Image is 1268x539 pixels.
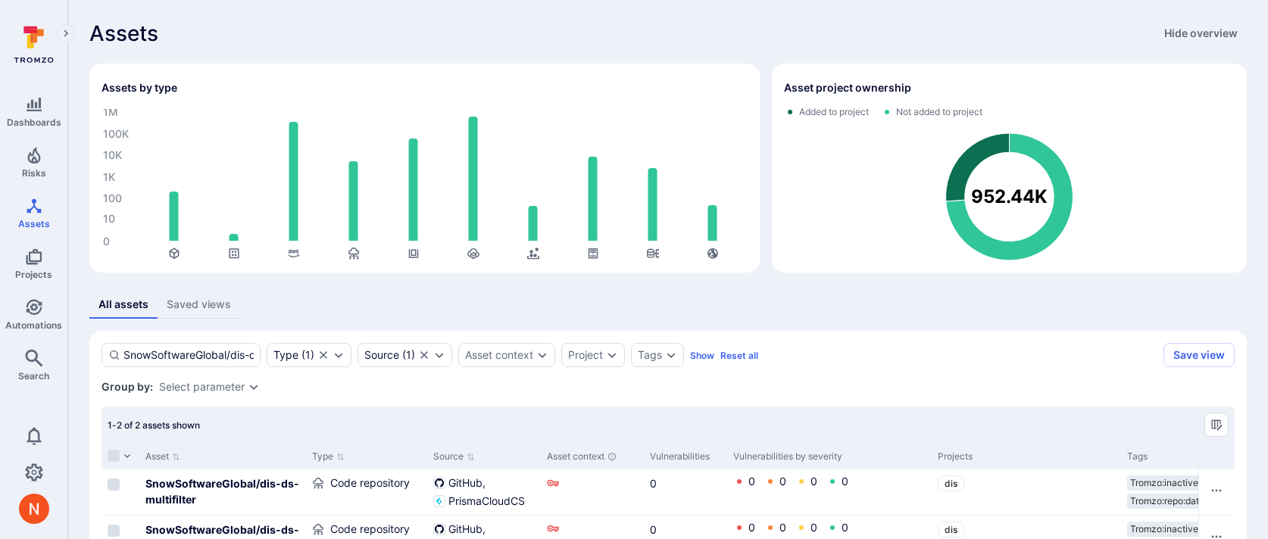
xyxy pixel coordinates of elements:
span: Automations [5,319,62,331]
span: Assets [89,21,158,45]
div: All assets [98,297,148,312]
button: Expand dropdown [606,349,618,361]
div: grouping parameters [159,381,260,393]
img: ACg8ocIprwjrgDQnDsNSk9Ghn5p5-B8DpAKWoJ5Gi9syOE4K59tr4Q=s96-c [19,494,49,524]
div: Source [364,349,399,361]
text: 0 [103,235,110,248]
div: Saved views [167,297,231,312]
a: 0 [650,477,657,490]
a: 0 [810,521,817,534]
text: 10K [103,148,122,161]
div: Automatically discovered context associated with the asset [607,452,617,461]
button: Source(1) [364,349,415,361]
button: Reset all [720,350,758,361]
button: Select parameter [159,381,245,393]
span: Dashboards [7,117,61,128]
button: Clear selection [317,349,329,361]
div: Cell for Projects [932,469,1121,515]
button: Clear selection [418,349,430,361]
span: Assets [18,218,50,229]
button: Hide overview [1155,21,1247,45]
button: Expand navigation menu [57,24,75,42]
text: 100 [103,192,122,204]
div: Cell for Asset context [541,469,644,515]
button: Expand dropdown [665,349,677,361]
text: 1M [103,105,118,118]
button: Sort by Source [433,450,475,463]
a: 0 [779,521,786,534]
button: Project [568,349,603,361]
text: 1K [103,170,115,183]
span: Select row [108,525,120,537]
div: assets tabs [89,291,1247,319]
span: Search [18,370,49,382]
span: Projects [15,269,52,280]
span: Group by: [102,379,153,394]
div: Vulnerabilities [650,450,721,463]
div: ( 1 ) [364,349,415,361]
a: 0 [748,475,755,488]
div: Code repository [267,343,351,367]
span: GitHub [448,475,486,491]
i: Expand navigation menu [61,27,71,40]
a: dis [938,475,964,491]
button: Type(1) [273,349,314,361]
div: Cell for Vulnerabilities by severity [727,469,932,515]
span: Code repository [330,522,410,537]
span: Select row [108,478,120,491]
div: Tromzo:inactive [1127,475,1213,491]
div: GitHub [358,343,452,367]
input: Search asset [123,347,254,363]
div: Cell for Source [427,469,541,515]
div: Cell for Type [306,469,427,515]
span: Tromzo:repo:data:cre … [1130,495,1228,507]
button: Sort by Asset [145,450,180,463]
span: Not added to project [896,106,982,118]
div: Tags [638,349,662,361]
div: Cell for selection [102,469,139,515]
button: Expand dropdown [248,381,260,393]
span: Risks [22,167,46,179]
text: 952.44K [970,186,1048,208]
a: 0 [842,521,848,534]
span: Added to project [799,106,869,118]
div: Cell for Asset [139,469,306,515]
div: ( 1 ) [273,349,314,361]
div: Tromzo:repo:data:credential (BETA) [1127,494,1243,509]
button: Expand dropdown [433,349,445,361]
span: Select all rows [108,450,120,462]
button: Manage columns [1204,413,1229,437]
a: 0 [842,475,848,488]
div: Projects [938,450,1115,463]
text: 10 [103,212,115,225]
span: 1-2 of 2 assets shown [108,419,200,431]
button: Sort by Type [312,450,345,463]
button: Show [690,350,714,361]
a: SnowSoftwareGlobal/dis-ds-multifilter [145,477,299,506]
text: 100K [103,127,129,140]
span: Tromzo:inactive [1130,477,1198,489]
a: dis [938,522,964,537]
a: 0 [779,475,786,488]
a: 0 [810,475,817,488]
button: Row actions menu [1204,478,1229,503]
span: Code repository [330,475,410,491]
div: Assets overview [77,51,1247,273]
div: Vulnerabilities by severity [733,450,926,463]
span: PrismaCloudCS [448,494,525,509]
a: 0 [748,521,755,534]
button: Asset context [465,349,533,361]
div: Cell for Vulnerabilities [644,469,727,515]
span: dis [945,478,957,489]
span: Tromzo:inactive [1130,523,1198,535]
div: Type [273,349,298,361]
a: 0 [650,523,657,536]
h2: Asset project ownership [784,80,911,95]
div: Tromzo:inactive [1127,522,1213,537]
button: Expand dropdown [536,349,548,361]
div: Cell for [1198,469,1235,515]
